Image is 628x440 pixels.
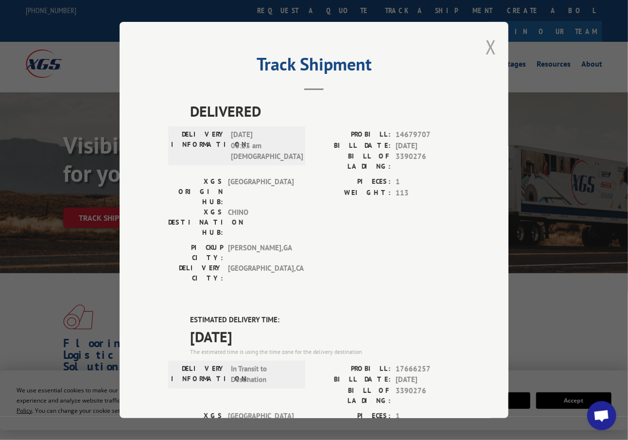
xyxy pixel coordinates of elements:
[231,129,297,162] span: [DATE] 08:23 am [DEMOGRAPHIC_DATA]
[396,364,460,375] span: 17666257
[314,188,391,199] label: WEIGHT:
[587,401,616,430] div: Open chat
[486,34,496,60] button: Close modal
[190,348,460,356] div: The estimated time is using the time zone for the delivery destination.
[396,374,460,386] span: [DATE]
[396,129,460,141] span: 14679707
[314,386,391,406] label: BILL OF LADING:
[231,364,297,386] span: In Transit to Destination
[314,151,391,172] label: BILL OF LADING:
[314,129,391,141] label: PROBILL:
[190,315,460,326] label: ESTIMATED DELIVERY TIME:
[314,374,391,386] label: BILL DATE:
[396,188,460,199] span: 113
[190,100,460,122] span: DELIVERED
[171,364,226,386] label: DELIVERY INFORMATION:
[228,243,294,263] span: [PERSON_NAME] , GA
[396,411,460,422] span: 1
[396,176,460,188] span: 1
[190,326,460,348] span: [DATE]
[314,176,391,188] label: PIECES:
[171,129,226,162] label: DELIVERY INFORMATION:
[168,263,223,283] label: DELIVERY CITY:
[168,207,223,238] label: XGS DESTINATION HUB:
[168,243,223,263] label: PICKUP CITY:
[228,176,294,207] span: [GEOGRAPHIC_DATA]
[396,386,460,406] span: 3390276
[314,411,391,422] label: PIECES:
[396,151,460,172] span: 3390276
[314,141,391,152] label: BILL DATE:
[228,207,294,238] span: CHINO
[396,141,460,152] span: [DATE]
[168,57,460,76] h2: Track Shipment
[168,176,223,207] label: XGS ORIGIN HUB:
[228,263,294,283] span: [GEOGRAPHIC_DATA] , CA
[314,364,391,375] label: PROBILL:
